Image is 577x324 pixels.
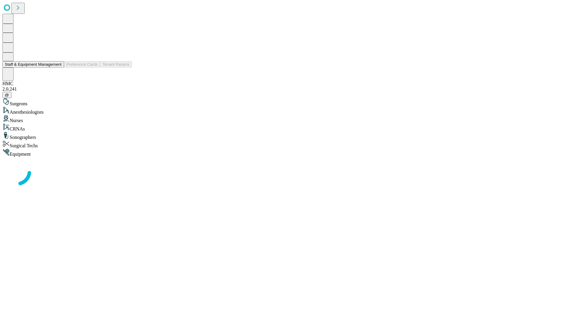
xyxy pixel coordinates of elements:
[2,123,575,132] div: CRNAs
[2,148,575,157] div: Equipment
[5,93,9,97] span: @
[2,92,11,98] button: @
[2,98,575,106] div: Surgeons
[2,86,575,92] div: 2.0.241
[2,132,575,140] div: Sonographers
[2,140,575,148] div: Surgical Techs
[2,106,575,115] div: Anesthesiologists
[2,81,575,86] div: HMC
[64,61,100,67] button: Preference Cards
[2,61,64,67] button: Staff & Equipment Management
[2,115,575,123] div: Nurses
[100,61,132,67] button: Tenant Params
